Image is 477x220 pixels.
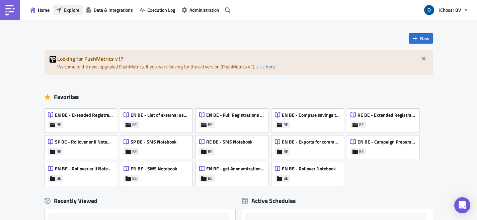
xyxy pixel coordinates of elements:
span: BE [132,176,137,181]
a: EN BE - List of external user id's of KBC RegistrantsBE [120,105,196,132]
span: EN BE - get Anonymization list [206,166,264,172]
span: RE BE - Extended Registrations export [357,112,416,118]
span: BE [132,122,137,127]
span: BE [208,176,213,181]
button: Explore [53,5,83,15]
span: BE [359,149,364,154]
span: EN BE - List of external user id's of KBC Registrants [131,112,189,118]
h5: Looking for PushMetrics v1? [57,56,428,61]
a: EN BE - Rollover NotebookBE [271,159,347,186]
span: iChoosr BV [439,6,461,13]
span: EN BE - SMS Notebook [131,166,177,172]
span: EN BE - Rollover Notebook [282,166,336,172]
span: EN BE - Exports for community leaders [282,139,340,145]
span: EN BE - Full Registrations export for project/community [206,112,264,118]
button: New [409,33,433,44]
span: EN BE - Extended Registrations export [55,112,113,118]
span: EN BE - Rollover or II Notebook [55,166,113,172]
span: RE BE - SMS Notebook [206,139,252,145]
a: RE BE - SMS NotebookBE [196,132,271,159]
a: EN BE - Full Registrations export for project/communityBE [196,105,271,132]
span: BE [359,122,364,127]
a: EN BE - get Anonymization listBE [196,159,271,186]
a: click here [256,63,275,70]
span: BE [132,149,137,154]
button: iChoosr BV [420,3,472,17]
span: Explore [64,6,79,13]
img: Avatar [423,4,435,16]
button: Administration [178,5,223,15]
div: Favorites [45,92,433,102]
a: SP BE - Rollover or II NotebookBE [45,132,120,159]
span: BE [208,122,213,127]
a: RE BE - Extended Registrations exportBE [347,105,423,132]
span: Administration [189,6,219,13]
span: EN BE - Compare savings to the Average Market Offer [282,112,340,118]
span: Home [38,6,50,13]
div: Recently Viewed [45,196,235,206]
span: BE [57,176,61,181]
span: BE [284,176,288,181]
a: EN BE - Exports for community leadersBE [271,132,347,159]
span: BE [284,122,288,127]
span: New [420,35,429,42]
img: PushMetrics [5,5,15,15]
span: BE [208,149,213,154]
div: Welcome to the new, upgraded PushMetrics. If you were looking for the old version (PushMetrics v1... [45,50,433,75]
a: EN BE - Campaign Preparation - Info for suppliersBE [347,132,423,159]
div: Active Schedules [242,197,296,205]
button: Home [27,5,53,15]
span: SP BE - Rollover or II Notebook [55,139,113,145]
span: BE [284,149,288,154]
a: EN BE - Extended Registrations exportBE [45,105,120,132]
button: Data & Integrations [83,5,136,15]
span: Execution Log [147,6,175,13]
a: EN BE - Compare savings to the Average Market OfferBE [271,105,347,132]
span: BE [57,122,61,127]
button: Execution Log [136,5,178,15]
span: SP BE - SMS Notebook [131,139,176,145]
a: SP BE - SMS NotebookBE [120,132,196,159]
span: Data & Integrations [94,6,133,13]
span: EN BE - Campaign Preparation - Info for suppliers [357,139,416,145]
a: EN BE - SMS NotebookBE [120,159,196,186]
a: EN BE - Rollover or II NotebookBE [45,159,120,186]
span: BE [57,149,61,154]
div: Open Intercom Messenger [454,197,470,213]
